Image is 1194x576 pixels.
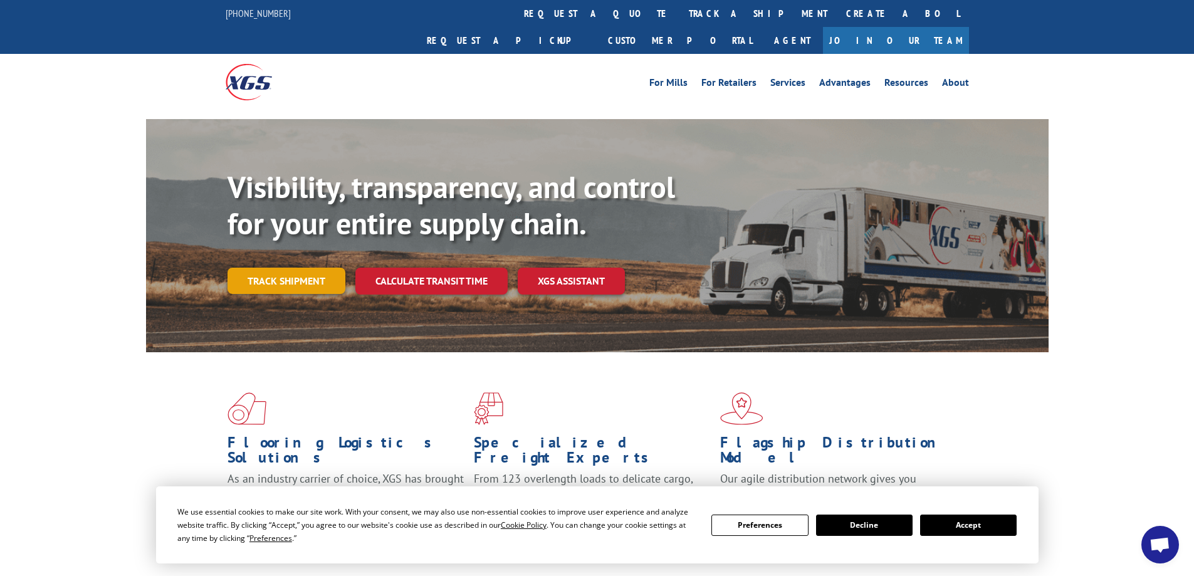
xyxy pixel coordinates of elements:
a: Resources [884,78,928,92]
a: For Mills [649,78,688,92]
a: Customer Portal [599,27,762,54]
h1: Specialized Freight Experts [474,435,711,471]
a: Track shipment [228,268,345,294]
a: For Retailers [701,78,757,92]
a: About [942,78,969,92]
span: As an industry carrier of choice, XGS has brought innovation and dedication to flooring logistics... [228,471,464,516]
button: Preferences [711,515,808,536]
div: Open chat [1141,526,1179,563]
b: Visibility, transparency, and control for your entire supply chain. [228,167,675,243]
a: [PHONE_NUMBER] [226,7,291,19]
img: xgs-icon-total-supply-chain-intelligence-red [228,392,266,425]
a: Request a pickup [417,27,599,54]
a: Agent [762,27,823,54]
button: Accept [920,515,1017,536]
h1: Flagship Distribution Model [720,435,957,471]
span: Our agile distribution network gives you nationwide inventory management on demand. [720,471,951,501]
a: Advantages [819,78,871,92]
button: Decline [816,515,913,536]
span: Preferences [249,533,292,543]
a: XGS ASSISTANT [518,268,625,295]
p: From 123 overlength loads to delicate cargo, our experienced staff knows the best way to move you... [474,471,711,527]
a: Calculate transit time [355,268,508,295]
img: xgs-icon-flagship-distribution-model-red [720,392,763,425]
h1: Flooring Logistics Solutions [228,435,464,471]
div: We use essential cookies to make our site work. With your consent, we may also use non-essential ... [177,505,696,545]
div: Cookie Consent Prompt [156,486,1039,563]
a: Services [770,78,805,92]
span: Cookie Policy [501,520,547,530]
img: xgs-icon-focused-on-flooring-red [474,392,503,425]
a: Join Our Team [823,27,969,54]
